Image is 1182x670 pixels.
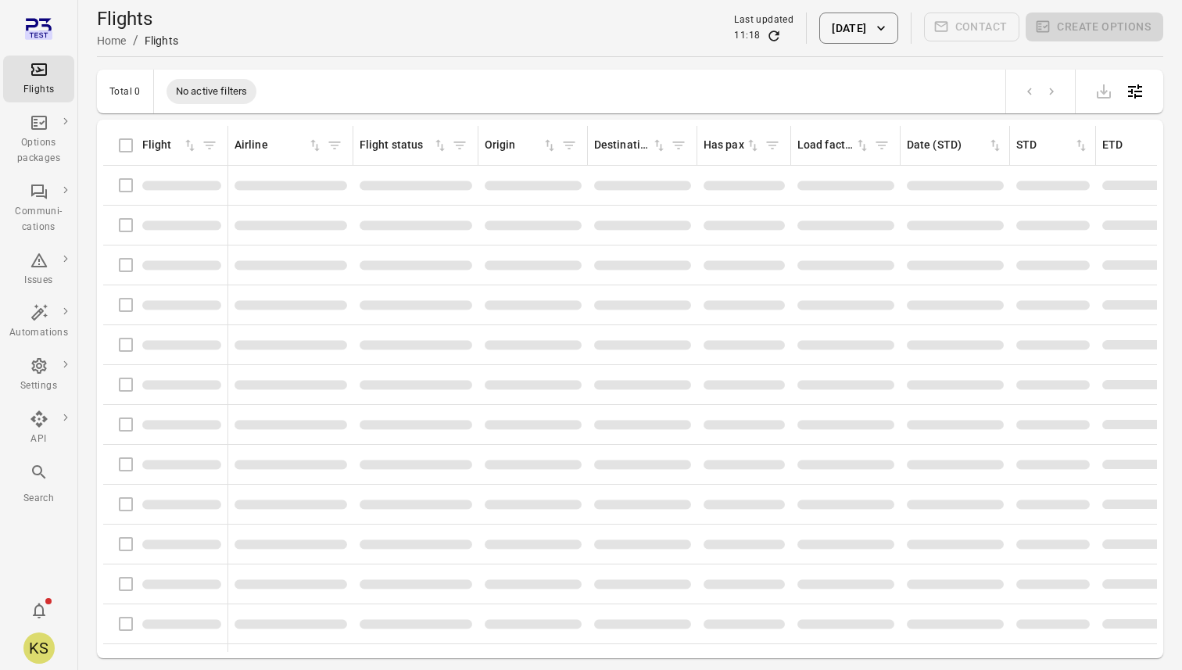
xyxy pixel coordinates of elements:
[9,204,68,235] div: Communi-cations
[1019,81,1062,102] nav: pagination navigation
[1102,137,1175,154] div: Sort by ETD in ascending order
[1088,83,1119,98] span: Please make a selection to export
[797,137,870,154] div: Sort by load factor in ascending order
[1016,137,1089,154] div: Sort by STD in ascending order
[594,137,667,154] div: Sort by destination in ascending order
[3,246,74,293] a: Issues
[734,28,760,44] div: 11:18
[133,31,138,50] li: /
[704,137,761,154] div: Sort by has pax in ascending order
[3,352,74,399] a: Settings
[3,458,74,511] button: Search
[924,13,1020,44] span: Please make a selection to create communications
[97,31,178,50] nav: Breadcrumbs
[557,134,581,157] span: Filter by origin
[870,134,894,157] span: Filter by load factor
[9,491,68,507] div: Search
[9,378,68,394] div: Settings
[1119,76,1151,107] button: Open table configuration
[3,405,74,452] a: API
[448,134,471,157] span: Filter by flight status
[761,134,784,157] span: Filter by has pax
[3,177,74,240] a: Communi-cations
[1026,13,1163,44] span: Please make a selection to create an option package
[235,137,323,154] div: Sort by airline in ascending order
[9,432,68,447] div: API
[23,632,55,664] div: KS
[97,34,127,47] a: Home
[734,13,793,28] div: Last updated
[97,6,178,31] h1: Flights
[198,134,221,157] span: Filter by flight
[142,137,198,154] div: Sort by flight in ascending order
[9,273,68,288] div: Issues
[9,325,68,341] div: Automations
[167,84,257,99] span: No active filters
[3,56,74,102] a: Flights
[360,137,448,154] div: Sort by flight status in ascending order
[145,33,178,48] div: Flights
[323,134,346,157] span: Filter by airline
[485,137,557,154] div: Sort by origin in ascending order
[907,137,1003,154] div: Sort by date (STD) in ascending order
[667,134,690,157] span: Filter by destination
[3,299,74,346] a: Automations
[23,595,55,626] button: Notifications
[109,86,141,97] div: Total 0
[9,135,68,167] div: Options packages
[766,28,782,44] button: Refresh data
[3,109,74,171] a: Options packages
[9,82,68,98] div: Flights
[17,626,61,670] button: Kjartan Svanur
[819,13,897,44] button: [DATE]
